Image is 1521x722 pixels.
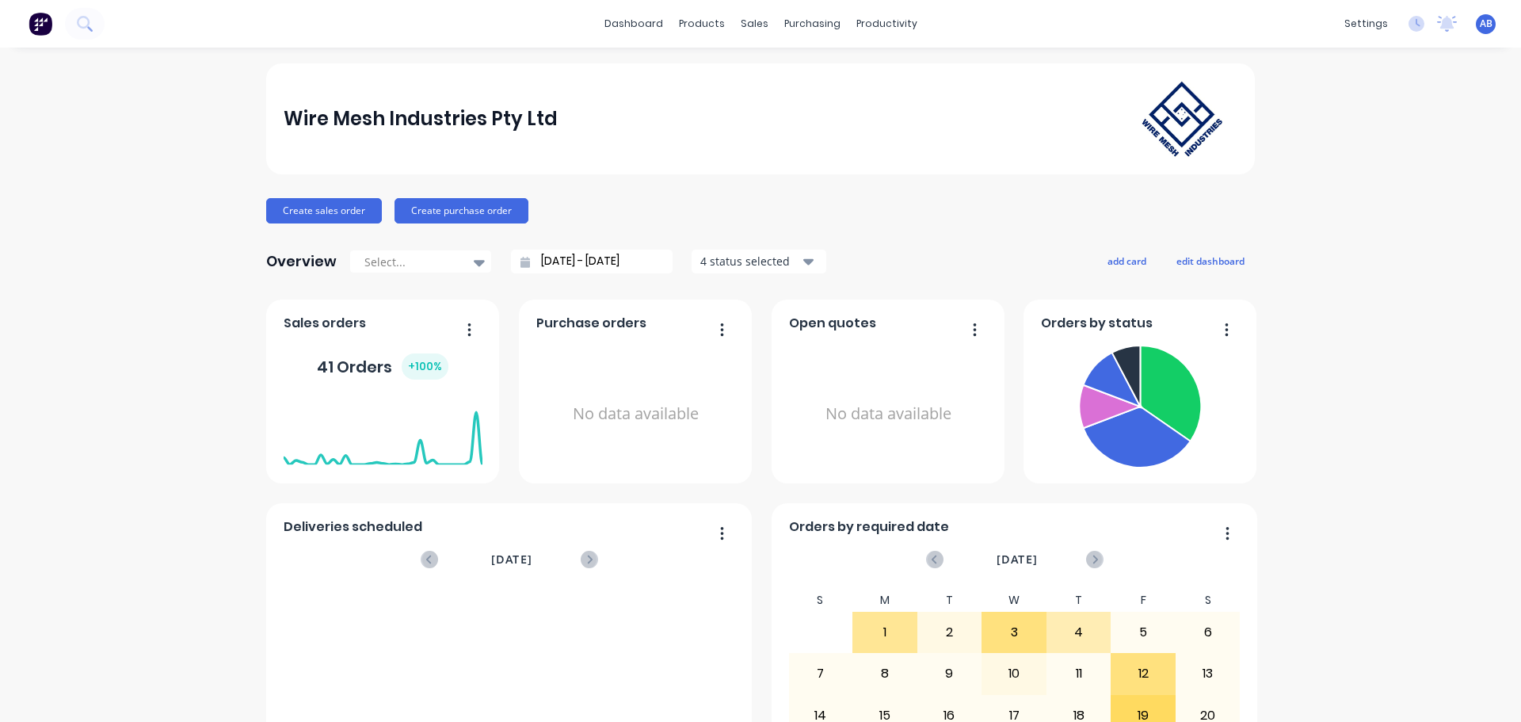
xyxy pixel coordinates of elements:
img: Factory [29,12,52,36]
span: [DATE] [491,551,532,568]
div: 7 [789,654,852,693]
button: Create purchase order [395,198,528,223]
div: 5 [1111,613,1175,652]
div: products [671,12,733,36]
button: add card [1097,250,1157,271]
a: dashboard [597,12,671,36]
div: + 100 % [402,353,448,380]
div: sales [733,12,776,36]
div: 13 [1176,654,1240,693]
div: T [917,589,982,612]
button: Create sales order [266,198,382,223]
div: productivity [848,12,925,36]
span: [DATE] [997,551,1038,568]
span: Orders by required date [789,518,949,537]
div: S [788,589,853,612]
div: 3 [982,613,1046,652]
div: 41 Orders [317,353,448,380]
span: Orders by status [1041,314,1153,333]
div: 8 [853,654,917,693]
div: 12 [1111,654,1175,693]
div: 6 [1176,613,1240,652]
button: 4 status selected [692,250,826,273]
div: 4 status selected [700,253,800,269]
div: S [1176,589,1241,612]
span: Purchase orders [536,314,646,333]
div: 1 [853,613,917,652]
div: 10 [982,654,1046,693]
div: 9 [918,654,982,693]
div: M [852,589,917,612]
div: No data available [536,339,735,489]
div: T [1046,589,1111,612]
div: settings [1336,12,1396,36]
div: Wire Mesh Industries Pty Ltd [284,103,558,135]
div: 2 [918,613,982,652]
div: No data available [789,339,988,489]
span: Open quotes [789,314,876,333]
img: Wire Mesh Industries Pty Ltd [1126,66,1237,172]
div: F [1111,589,1176,612]
button: edit dashboard [1166,250,1255,271]
div: Overview [266,246,337,277]
div: W [982,589,1046,612]
div: 11 [1047,654,1111,693]
div: purchasing [776,12,848,36]
div: 4 [1047,613,1111,652]
span: AB [1480,17,1492,31]
span: Sales orders [284,314,366,333]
